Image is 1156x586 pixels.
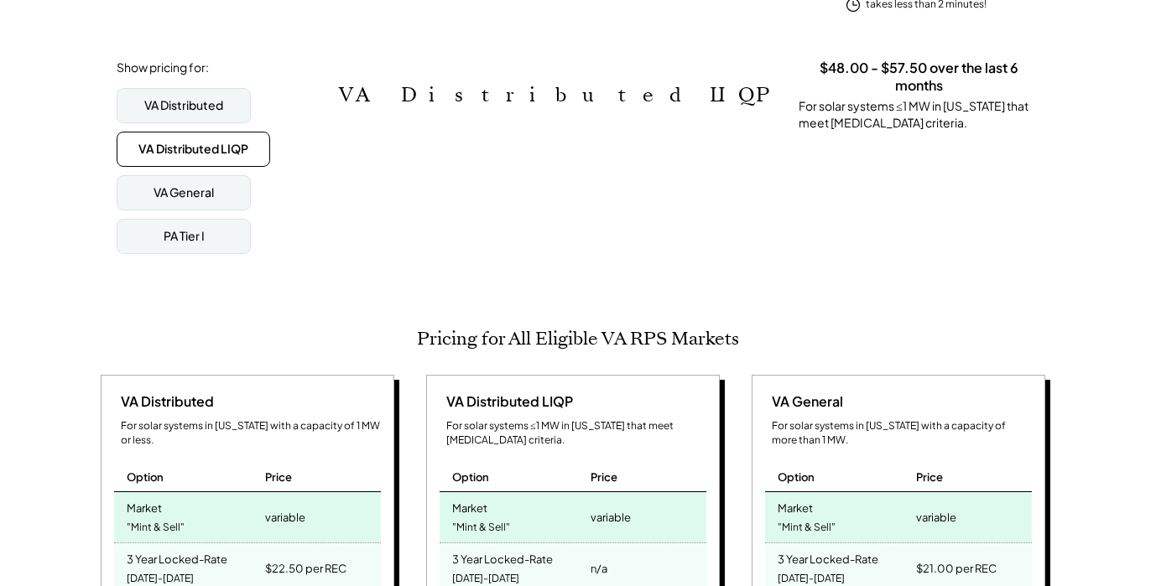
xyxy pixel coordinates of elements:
[799,60,1039,95] h3: $48.00 - $57.50 over the last 6 months
[154,184,214,201] div: VA General
[265,469,292,485] div: Price
[778,469,815,485] div: Option
[114,392,214,411] div: VA Distributed
[591,506,631,529] div: variable
[440,392,573,411] div: VA Distributed LIQP
[799,98,1039,131] div: For solar systems ≤1 MW in [US_STATE] that meet [MEDICAL_DATA] criteria.
[446,419,706,448] div: For solar systems ≤1 MW in [US_STATE] that meet [MEDICAL_DATA] criteria.
[452,547,553,567] div: 3 Year Locked-Rate
[121,419,381,448] div: For solar systems in [US_STATE] with a capacity of 1 MW or less.
[127,547,227,567] div: 3 Year Locked-Rate
[916,557,997,580] div: $21.00 per REC
[916,506,956,529] div: variable
[452,496,487,516] div: Market
[591,557,607,580] div: n/a
[164,228,205,245] div: PA Tier I
[778,496,813,516] div: Market
[591,469,617,485] div: Price
[772,419,1032,448] div: For solar systems in [US_STATE] with a capacity of more than 1 MW.
[117,60,209,76] div: Show pricing for:
[916,469,943,485] div: Price
[339,83,773,107] h2: VA Distributed LIQP
[144,97,223,114] div: VA Distributed
[452,469,489,485] div: Option
[265,506,305,529] div: variable
[127,516,185,539] div: "Mint & Sell"
[778,547,878,567] div: 3 Year Locked-Rate
[127,496,162,516] div: Market
[127,469,164,485] div: Option
[265,557,346,580] div: $22.50 per REC
[765,392,843,411] div: VA General
[452,516,510,539] div: "Mint & Sell"
[417,328,739,350] h2: Pricing for All Eligible VA RPS Markets
[138,141,248,158] div: VA Distributed LIQP
[778,516,836,539] div: "Mint & Sell"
